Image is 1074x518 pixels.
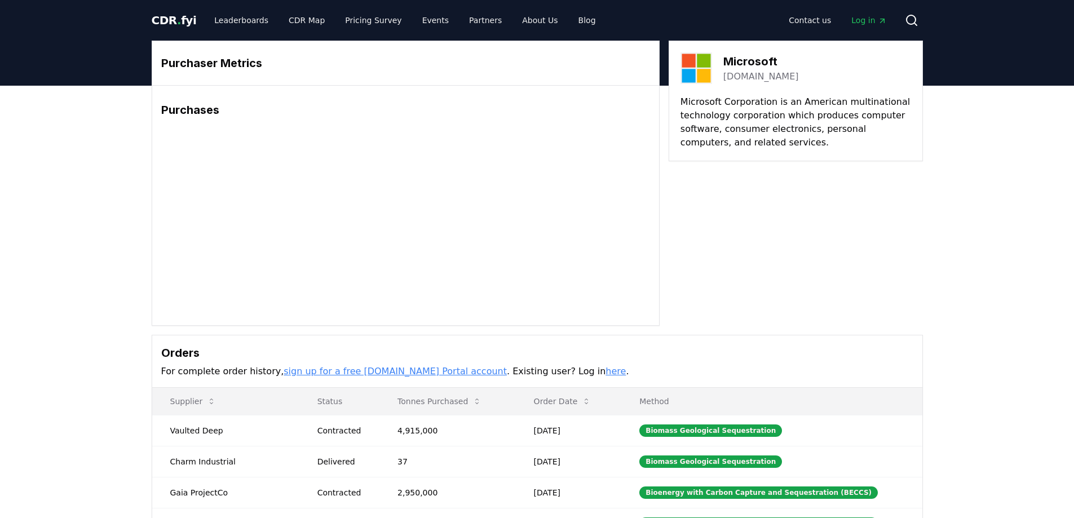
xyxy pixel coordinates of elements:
[605,366,626,377] a: here
[723,53,799,70] h3: Microsoft
[388,390,490,413] button: Tonnes Purchased
[379,446,516,477] td: 37
[177,14,181,27] span: .
[723,70,799,83] a: [DOMAIN_NAME]
[152,446,299,477] td: Charm Industrial
[513,10,567,30] a: About Us
[516,477,622,508] td: [DATE]
[152,415,299,446] td: Vaulted Deep
[317,456,370,467] div: Delivered
[630,396,913,407] p: Method
[161,365,913,378] p: For complete order history, . Existing user? Log in .
[152,12,197,28] a: CDR.fyi
[639,424,782,437] div: Biomass Geological Sequestration
[205,10,277,30] a: Leaderboards
[317,487,370,498] div: Contracted
[379,415,516,446] td: 4,915,000
[161,55,650,72] h3: Purchaser Metrics
[152,477,299,508] td: Gaia ProjectCo
[842,10,895,30] a: Log in
[161,344,913,361] h3: Orders
[851,15,886,26] span: Log in
[161,101,650,118] h3: Purchases
[284,366,507,377] a: sign up for a free [DOMAIN_NAME] Portal account
[413,10,458,30] a: Events
[152,14,197,27] span: CDR fyi
[205,10,604,30] nav: Main
[680,95,911,149] p: Microsoft Corporation is an American multinational technology corporation which produces computer...
[516,415,622,446] td: [DATE]
[317,425,370,436] div: Contracted
[780,10,895,30] nav: Main
[336,10,410,30] a: Pricing Survey
[280,10,334,30] a: CDR Map
[569,10,605,30] a: Blog
[460,10,511,30] a: Partners
[780,10,840,30] a: Contact us
[680,52,712,84] img: Microsoft-logo
[161,390,226,413] button: Supplier
[379,477,516,508] td: 2,950,000
[639,486,878,499] div: Bioenergy with Carbon Capture and Sequestration (BECCS)
[308,396,370,407] p: Status
[525,390,600,413] button: Order Date
[639,455,782,468] div: Biomass Geological Sequestration
[516,446,622,477] td: [DATE]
